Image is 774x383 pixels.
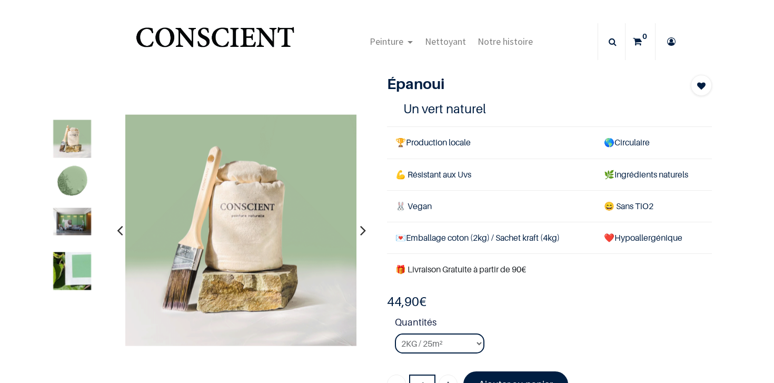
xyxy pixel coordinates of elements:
a: Peinture [364,23,419,60]
img: Product image [125,114,357,346]
span: 🌎 [604,137,614,148]
h4: Un vert naturel [403,101,696,117]
td: Ingrédients naturels [596,159,712,190]
strong: Quantités [395,315,712,333]
button: Add to wishlist [691,75,712,96]
img: Product image [54,164,92,202]
span: 💌 [395,232,406,243]
img: Product image [54,208,92,235]
td: ans TiO2 [596,190,712,222]
img: Conscient [134,21,296,63]
span: 44,90 [387,294,419,309]
h1: Épanoui [387,75,663,93]
img: Product image [54,252,92,290]
td: Circulaire [596,127,712,159]
span: 💪 Résistant aux Uvs [395,169,471,180]
a: Logo of Conscient [134,21,296,63]
font: 🎁 Livraison Gratuite à partir de 90€ [395,264,526,274]
td: Emballage coton (2kg) / Sachet kraft (4kg) [387,222,596,253]
img: Product image [54,120,92,158]
span: Add to wishlist [697,80,706,92]
td: Production locale [387,127,596,159]
span: Notre histoire [478,35,533,47]
span: Peinture [370,35,403,47]
span: Nettoyant [425,35,466,47]
sup: 0 [640,31,650,42]
span: 🏆 [395,137,406,148]
span: 😄 S [604,201,621,211]
iframe: Tidio Chat [720,315,769,365]
b: € [387,294,426,309]
span: 🌿 [604,169,614,180]
a: 0 [626,23,655,60]
td: ❤️Hypoallergénique [596,222,712,253]
span: 🐰 Vegan [395,201,432,211]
